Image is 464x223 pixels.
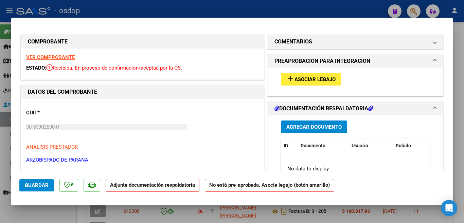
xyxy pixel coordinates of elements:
strong: Adjunte documentación respaldatoria [110,182,195,188]
span: ID [284,143,288,148]
h1: DOCUMENTACIÓN RESPALDATORIA [274,105,373,113]
span: Subido [396,143,411,148]
span: Guardar [25,182,49,188]
datatable-header-cell: Usuario [349,138,393,153]
button: Guardar [19,179,54,191]
span: Documento [301,143,325,148]
button: Agregar Documento [281,120,347,133]
strong: No está pre-aprobada. Asocie legajo (botón amarillo) [205,179,334,192]
datatable-header-cell: ID [281,138,298,153]
span: Recibida. En proceso de confirmacion/aceptac por la OS. [46,65,182,71]
h1: PREAPROBACIÓN PARA INTEGRACION [274,57,370,65]
strong: DATOS DEL COMPROBANTE [28,89,97,95]
div: Open Intercom Messenger [441,200,457,216]
div: PREAPROBACIÓN PARA INTEGRACION [268,68,443,96]
strong: COMPROBANTE [28,38,68,45]
mat-expansion-panel-header: DOCUMENTACIÓN RESPALDATORIA [268,102,443,115]
span: Usuario [352,143,368,148]
p: ARZOBISPADO DE PARANA [26,156,259,164]
div: No data to display [281,160,427,177]
button: Asociar Legajo [281,73,341,86]
span: ANALISIS PRESTADOR [26,144,78,150]
p: CUIT [26,109,96,117]
span: Asociar Legajo [295,76,336,82]
mat-expansion-panel-header: COMENTARIOS [268,35,443,49]
span: ESTADO: [26,65,46,71]
span: Agregar Documento [286,124,342,130]
datatable-header-cell: Documento [298,138,349,153]
h1: COMENTARIOS [274,38,312,46]
a: VER COMPROBANTE [26,54,75,60]
mat-icon: add [286,75,295,83]
datatable-header-cell: Subido [393,138,427,153]
mat-expansion-panel-header: PREAPROBACIÓN PARA INTEGRACION [268,54,443,68]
